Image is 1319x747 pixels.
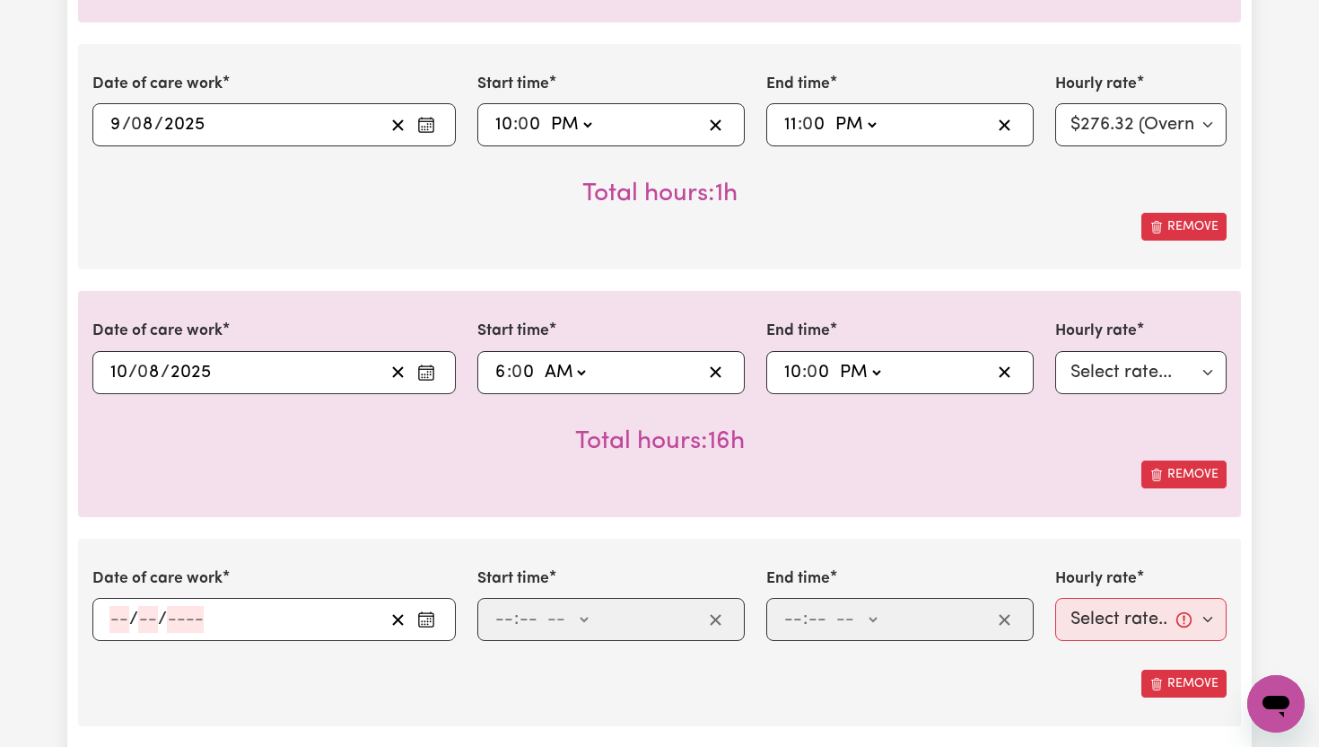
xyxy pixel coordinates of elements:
span: / [128,363,137,382]
input: ---- [170,359,212,386]
input: -- [132,111,154,138]
input: -- [494,111,513,138]
span: 0 [131,116,142,134]
span: : [514,610,519,629]
label: Hourly rate [1055,320,1137,343]
span: 0 [511,364,522,382]
input: -- [109,111,122,138]
label: Start time [477,320,549,343]
label: Hourly rate [1055,567,1137,591]
span: Total hours worked: 1 hour [582,181,738,207]
span: : [803,610,808,629]
input: -- [494,606,514,633]
input: -- [783,606,803,633]
button: Enter the date of care work [412,111,441,138]
input: -- [109,606,129,633]
input: ---- [163,111,205,138]
span: / [129,610,138,629]
span: / [154,115,163,135]
input: -- [783,111,798,138]
label: Date of care work [92,320,223,343]
input: -- [513,359,537,386]
span: : [507,363,511,382]
span: 0 [518,116,528,134]
label: Date of care work [92,73,223,96]
span: : [802,363,807,382]
label: End time [766,567,830,591]
span: / [122,115,131,135]
button: Remove this shift [1141,670,1227,698]
input: -- [808,359,832,386]
span: 0 [137,364,148,382]
label: Start time [477,73,549,96]
input: -- [138,359,161,386]
input: -- [519,606,538,633]
span: / [161,363,170,382]
button: Remove this shift [1141,213,1227,241]
button: Clear date [384,111,412,138]
input: -- [804,111,827,138]
input: -- [808,606,827,633]
input: -- [520,111,543,138]
iframe: Button to launch messaging window [1247,675,1305,733]
span: 0 [807,364,817,382]
label: Start time [477,567,549,591]
input: -- [138,606,158,633]
input: ---- [167,606,204,633]
button: Remove this shift [1141,461,1227,488]
button: Enter the date of care work [412,359,441,386]
button: Enter the date of care work [412,606,441,633]
label: Date of care work [92,567,223,591]
label: End time [766,73,830,96]
span: / [158,610,167,629]
span: : [798,115,802,135]
span: Total hours worked: 16 hours [575,429,745,454]
button: Clear date [384,606,412,633]
button: Clear date [384,359,412,386]
input: -- [109,359,128,386]
label: End time [766,320,830,343]
span: 0 [802,116,813,134]
span: : [513,115,518,135]
label: Hourly rate [1055,73,1137,96]
input: -- [783,359,802,386]
input: -- [494,359,507,386]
